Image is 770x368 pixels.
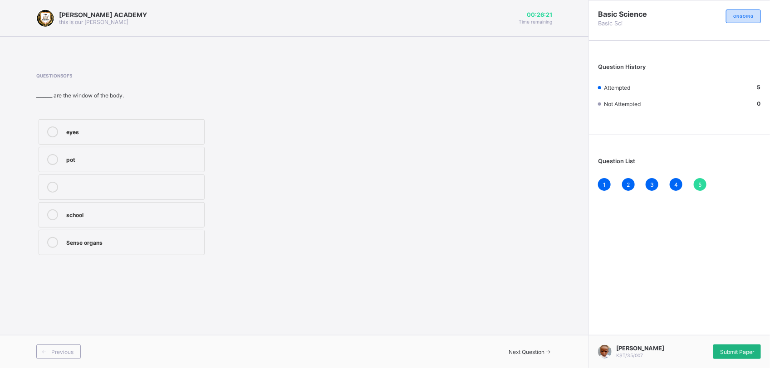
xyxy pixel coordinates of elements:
span: Question List [598,158,635,165]
span: 4 [674,181,678,188]
span: Previous [51,349,74,355]
div: _______ are the window of the body. [36,92,321,99]
span: 00:26:21 [519,11,552,18]
span: Next Question [509,349,544,355]
span: Time remaining [519,19,552,24]
span: 1 [603,181,606,188]
div: pot [66,154,200,163]
span: KST/35/007 [616,353,643,358]
div: Sense organs [66,237,200,246]
b: 0 [757,100,761,107]
span: 5 [698,181,701,188]
span: Question History [598,63,646,70]
span: Not Attempted [604,101,641,107]
span: [PERSON_NAME] [616,345,664,352]
span: ONGOING [733,14,754,19]
span: 3 [650,181,654,188]
span: Attempted [604,84,630,91]
div: school [66,209,200,218]
b: 5 [757,84,761,91]
span: 2 [627,181,630,188]
span: Submit Paper [720,349,754,355]
span: Basic Sci [598,20,680,27]
span: [PERSON_NAME] ACADEMY [59,11,147,19]
span: Basic Science [598,10,680,19]
span: this is our [PERSON_NAME] [59,19,128,25]
span: Question 5 of 5 [36,73,321,78]
div: eyes [66,126,200,136]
